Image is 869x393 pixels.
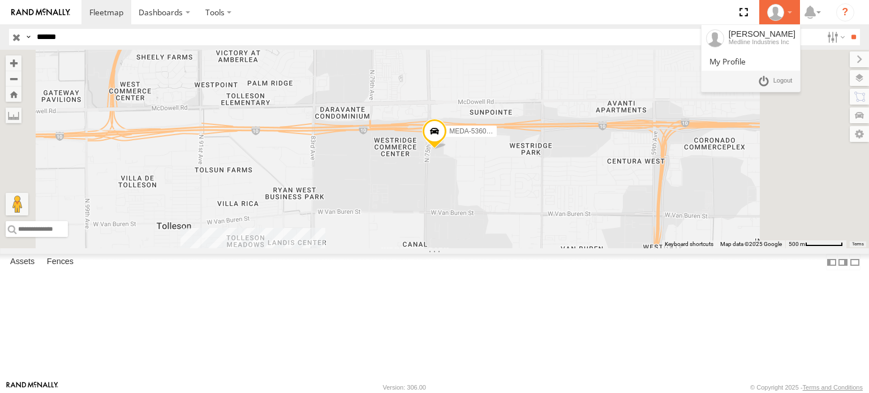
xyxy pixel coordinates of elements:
label: Map Settings [850,126,869,142]
a: Terms (opens in new tab) [852,242,864,247]
label: Assets [5,254,40,270]
a: Visit our Website [6,382,58,393]
button: Drag Pegman onto the map to open Street View [6,193,28,215]
div: Medline Industries Inc [729,38,795,45]
label: Dock Summary Table to the Left [826,254,837,270]
i: ? [836,3,854,21]
div: [PERSON_NAME] [729,29,795,38]
button: Zoom in [6,55,21,71]
span: 500 m [789,241,805,247]
div: Version: 306.00 [383,384,426,391]
label: Dock Summary Table to the Right [837,254,849,270]
label: Search Query [24,29,33,45]
img: rand-logo.svg [11,8,70,16]
label: Hide Summary Table [849,254,861,270]
label: Measure [6,107,21,123]
div: Jerry Constable [763,4,796,21]
label: Search Filter Options [823,29,847,45]
a: Terms and Conditions [803,384,863,391]
span: Map data ©2025 Google [720,241,782,247]
span: MEDA-536026-Swing [449,127,514,135]
label: Fences [41,254,79,270]
button: Map Scale: 500 m per 63 pixels [785,240,846,248]
button: Zoom out [6,71,21,87]
button: Keyboard shortcuts [665,240,713,248]
button: Zoom Home [6,87,21,102]
div: © Copyright 2025 - [750,384,863,391]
